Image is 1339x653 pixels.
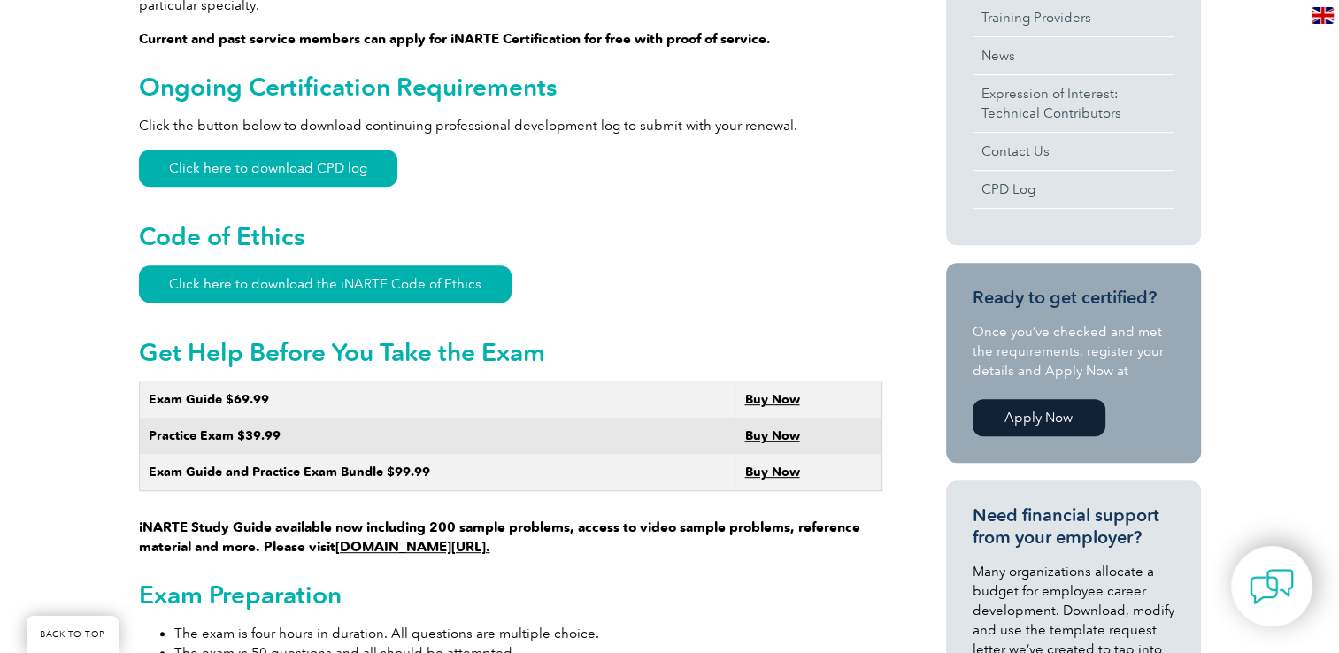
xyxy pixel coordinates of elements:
h3: Need financial support from your employer? [973,504,1174,549]
p: Click the button below to download continuing professional development log to submit with your re... [139,116,882,135]
img: contact-chat.png [1250,565,1294,609]
strong: Current and past service members can apply for iNARTE Certification for free with proof of service. [139,31,771,47]
a: CPD Log [973,171,1174,208]
a: Click here to download CPD log [139,150,397,187]
a: Apply Now [973,399,1105,436]
h2: Code of Ethics [139,222,882,250]
a: Contact Us [973,133,1174,170]
li: The exam is four hours in duration. All questions are multiple choice. [174,624,882,643]
strong: Practice Exam $39.99 [149,428,281,443]
a: Click here to download the iNARTE Code of Ethics [139,265,512,303]
a: BACK TO TOP [27,616,119,653]
a: News [973,37,1174,74]
a: Buy Now [744,392,799,407]
a: Buy Now [744,465,799,480]
strong: Exam Guide and Practice Exam Bundle $99.99 [149,465,430,480]
a: [DOMAIN_NAME][URL]. [335,539,490,555]
h2: Exam Preparation [139,580,882,609]
h3: Ready to get certified? [973,287,1174,309]
a: Expression of Interest:Technical Contributors [973,75,1174,132]
strong: Exam Guide $69.99 [149,392,269,407]
h2: Ongoing Certification Requirements [139,73,882,101]
h2: Get Help Before You Take the Exam [139,338,882,366]
strong: iNARTE Study Guide available now including 200 sample problems, access to video sample problems, ... [139,519,860,555]
a: Buy Now [744,428,799,443]
p: Once you’ve checked and met the requirements, register your details and Apply Now at [973,322,1174,380]
img: en [1312,7,1334,24]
